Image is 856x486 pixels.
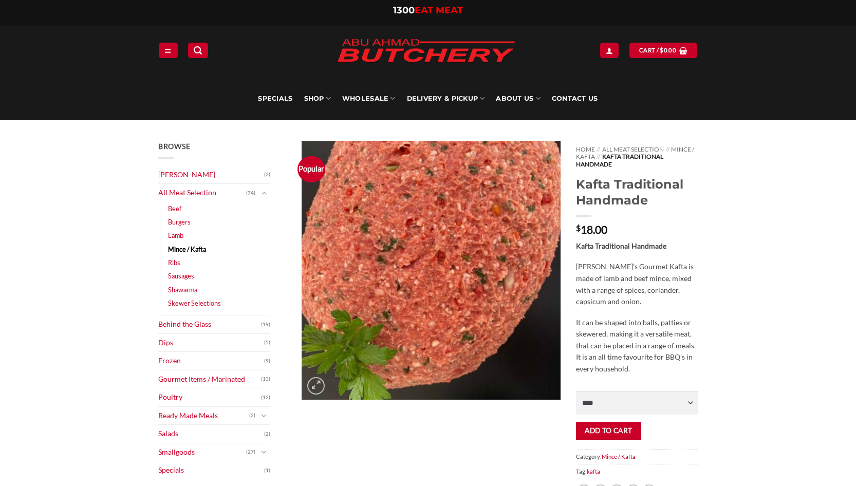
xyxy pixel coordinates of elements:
button: Toggle [258,446,270,458]
a: Delivery & Pickup [407,77,485,120]
span: $ [576,224,581,232]
strong: Kafta Traditional Handmade [576,241,666,250]
a: Burgers [168,215,191,229]
button: Toggle [258,188,270,199]
button: Toggle [258,410,270,421]
span: EAT MEAT [415,5,463,16]
a: Skewer Selections [168,296,221,310]
a: SHOP [304,77,331,120]
a: Mince / Kafta [576,145,694,160]
span: (9) [264,353,270,369]
a: Sausages [168,269,194,283]
a: Search [188,43,208,58]
a: Mince / Kafta [168,242,206,256]
a: Wholesale [342,77,396,120]
a: Poultry [158,388,261,406]
span: (27) [246,444,255,460]
span: Kafta Traditional Handmade [576,153,663,167]
a: Specials [258,77,292,120]
span: (2) [264,426,270,442]
a: 1300EAT MEAT [393,5,463,16]
span: 1300 [393,5,415,16]
a: Frozen [158,352,264,370]
a: Behind the Glass [158,315,261,333]
span: // [666,145,669,153]
a: Shawarma [168,283,197,296]
span: (19) [261,317,270,332]
span: (12) [261,390,270,405]
a: All Meat Selection [602,145,664,153]
span: (2) [249,408,255,423]
img: Kafta Traditional Handmade [302,141,561,400]
a: Beef [168,202,181,215]
span: Browse [158,142,190,151]
a: Lamb [168,229,183,242]
a: Zoom [307,377,325,395]
span: (74) [246,185,255,201]
a: Home [576,145,595,153]
a: All Meat Selection [158,184,246,202]
span: (13) [261,371,270,387]
span: Cart / [639,46,676,55]
h1: Kafta Traditional Handmade [576,176,698,208]
a: Smallgoods [158,443,246,461]
span: (5) [264,335,270,350]
a: Menu [159,43,177,58]
p: It can be shaped into balls, patties or skewered, making it a versatile meat, that can be placed ... [576,317,698,375]
span: $ [660,46,663,55]
button: Add to cart [576,422,641,440]
p: [PERSON_NAME]’s Gourmet Kafta is made of lamb and beef mince, mixed with a range of spices, coria... [576,261,698,307]
a: Ready Made Meals [158,407,249,425]
span: // [597,153,600,160]
a: [PERSON_NAME] [158,166,264,184]
a: Login [600,43,619,58]
span: (2) [264,167,270,182]
a: Dips [158,334,264,352]
bdi: 0.00 [660,47,676,53]
span: // [597,145,600,153]
span: Tag: [576,464,698,479]
a: About Us [496,77,540,120]
a: kafta [587,468,600,475]
a: Specials [158,461,264,479]
a: Contact Us [552,77,598,120]
span: (1) [264,463,270,478]
img: Abu Ahmad Butchery [328,32,524,71]
a: Gourmet Items / Marinated [158,370,261,388]
a: Mince / Kafta [602,453,636,460]
span: Category: [576,449,698,464]
a: Salads [158,425,264,443]
a: View cart [629,43,697,58]
bdi: 18.00 [576,223,607,236]
a: Ribs [168,256,180,269]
